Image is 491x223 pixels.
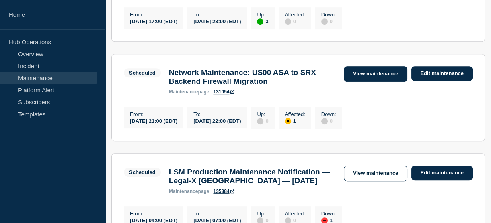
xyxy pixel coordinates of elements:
[321,211,336,217] p: Down :
[193,111,241,117] p: To :
[321,18,328,25] div: disabled
[257,18,268,25] div: 3
[213,189,234,194] a: 135384
[344,166,407,181] a: View maintenance
[285,118,291,124] div: affected
[130,117,177,124] div: [DATE] 21:00 (EDT)
[257,211,268,217] p: Up :
[285,12,305,18] p: Affected :
[257,117,268,124] div: 0
[129,70,156,76] div: Scheduled
[285,18,291,25] div: disabled
[321,118,328,124] div: disabled
[213,89,234,95] a: 131054
[193,12,241,18] p: To :
[169,189,198,194] span: maintenance
[285,211,305,217] p: Affected :
[321,12,336,18] p: Down :
[411,66,473,81] a: Edit maintenance
[169,89,210,95] p: page
[257,12,268,18] p: Up :
[169,68,336,86] h3: Network Maintenance: US00 ASA to SRX Backend Firewall Migration
[321,18,336,25] div: 0
[285,111,305,117] p: Affected :
[193,117,241,124] div: [DATE] 22:00 (EDT)
[169,89,198,95] span: maintenance
[169,189,210,194] p: page
[257,18,263,25] div: up
[344,66,407,82] a: View maintenance
[285,18,305,25] div: 0
[321,117,336,124] div: 0
[321,111,336,117] p: Down :
[257,118,263,124] div: disabled
[257,111,268,117] p: Up :
[130,111,177,117] p: From :
[193,18,241,24] div: [DATE] 23:00 (EDT)
[130,18,177,24] div: [DATE] 17:00 (EDT)
[411,166,473,180] a: Edit maintenance
[130,211,177,217] p: From :
[193,211,241,217] p: To :
[285,117,305,124] div: 1
[129,169,156,175] div: Scheduled
[130,12,177,18] p: From :
[169,168,336,185] h3: LSM Production Maintenance Notification — Legal-X [GEOGRAPHIC_DATA] — [DATE]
